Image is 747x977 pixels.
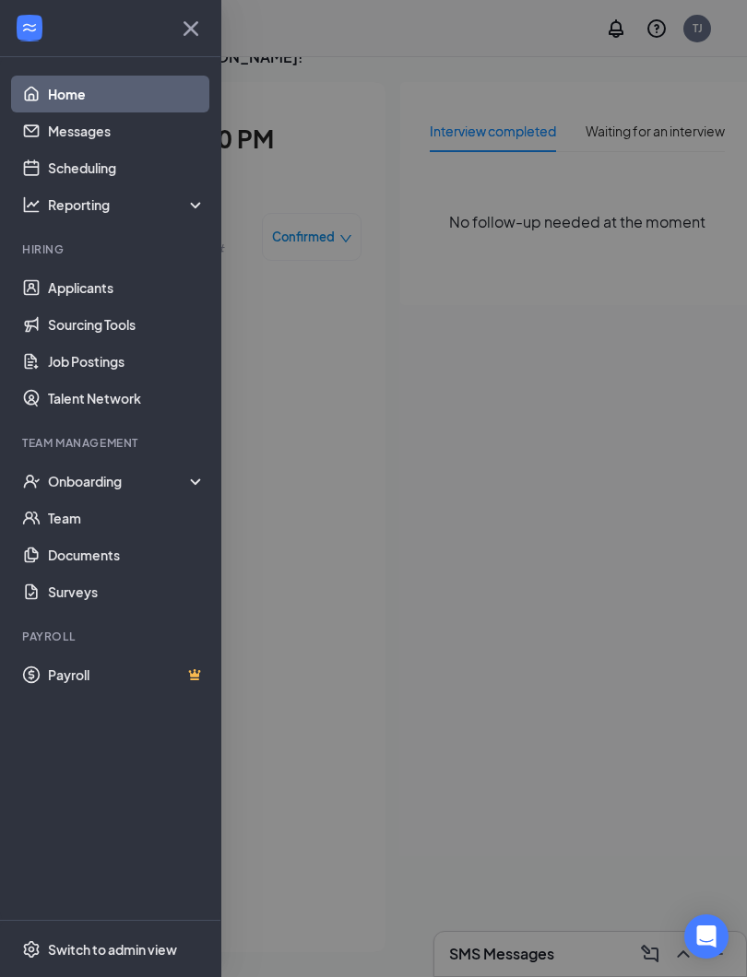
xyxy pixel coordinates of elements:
[20,18,39,37] svg: WorkstreamLogo
[22,940,41,959] svg: Settings
[48,195,207,214] div: Reporting
[48,500,206,536] a: Team
[48,269,206,306] a: Applicants
[22,241,202,257] div: Hiring
[48,536,206,573] a: Documents
[22,435,202,451] div: Team Management
[48,112,206,149] a: Messages
[176,14,206,43] svg: Cross
[48,149,206,186] a: Scheduling
[22,629,202,644] div: Payroll
[22,472,41,490] svg: UserCheck
[48,76,206,112] a: Home
[684,914,729,959] div: Open Intercom Messenger
[48,343,206,380] a: Job Postings
[48,472,190,490] div: Onboarding
[48,380,206,417] a: Talent Network
[48,306,206,343] a: Sourcing Tools
[48,573,206,610] a: Surveys
[22,195,41,214] svg: Analysis
[48,656,206,693] a: PayrollCrown
[48,940,177,959] div: Switch to admin view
